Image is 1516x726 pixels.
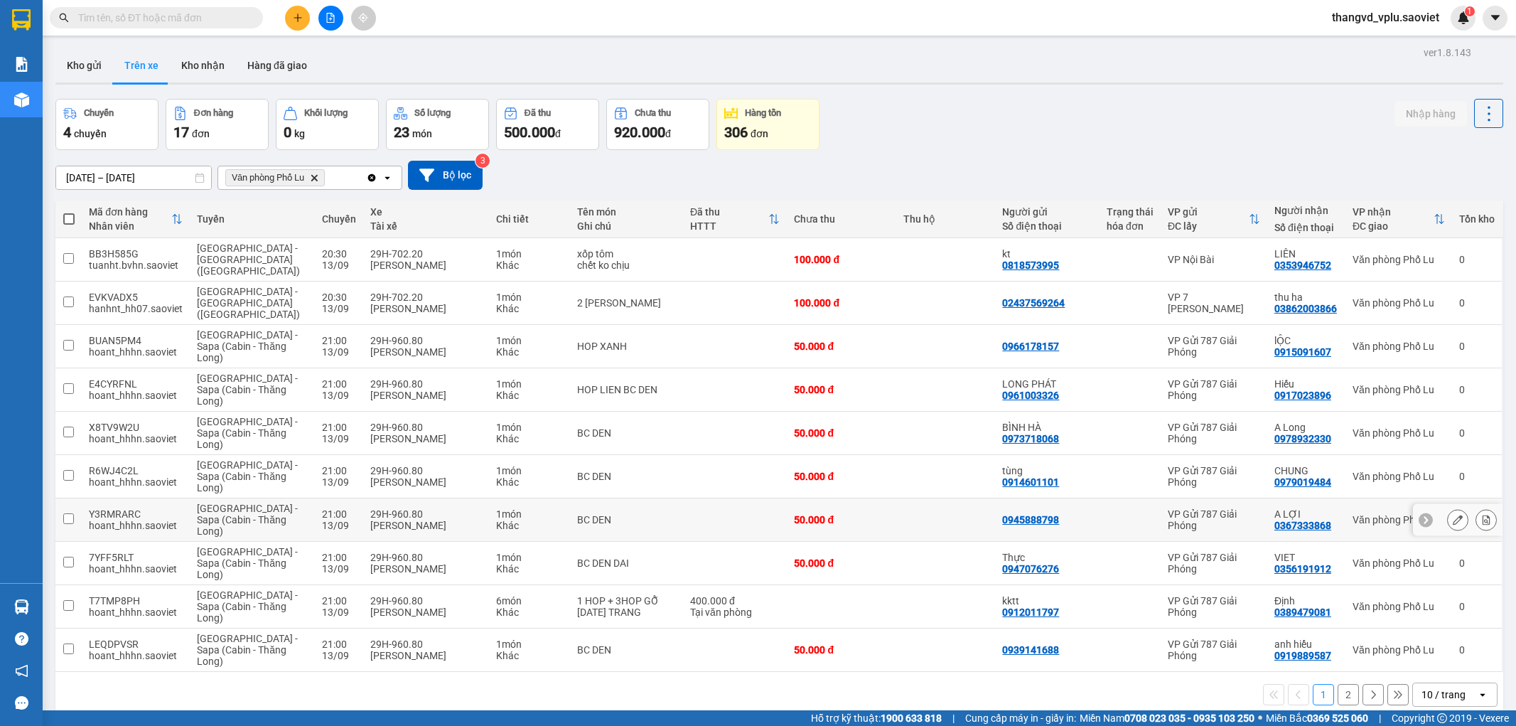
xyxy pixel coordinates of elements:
div: hanhnt_hh07.saoviet [89,303,183,314]
img: warehouse-icon [14,92,29,107]
div: kt [1002,248,1092,260]
button: caret-down [1483,6,1507,31]
button: Chưa thu920.000đ [606,99,709,150]
div: 0367333868 [1274,520,1331,531]
div: Khối lượng [304,108,348,118]
div: 100.000 đ [794,297,889,309]
div: Văn phòng Phố Lu [1353,384,1445,395]
span: | [1379,710,1381,726]
span: caret-down [1489,11,1502,24]
div: [PERSON_NAME] [370,390,483,401]
div: Ghi chú [577,220,676,232]
img: icon-new-feature [1457,11,1470,24]
div: Nhân viên [89,220,171,232]
span: message [15,696,28,710]
span: [GEOGRAPHIC_DATA] - Sapa (Cabin - Thăng Long) [197,416,298,450]
div: 02437569264 [1002,297,1065,309]
div: Khác [496,520,563,531]
span: Cung cấp máy in - giấy in: [965,710,1076,726]
div: Số điện thoại [1002,220,1092,232]
span: đ [665,128,671,139]
div: tùng [1002,465,1092,476]
div: 13/09 [322,390,356,401]
span: [GEOGRAPHIC_DATA] - [GEOGRAPHIC_DATA] ([GEOGRAPHIC_DATA]) [197,242,300,277]
div: Đơn hàng [194,108,233,118]
span: [GEOGRAPHIC_DATA] - Sapa (Cabin - Thăng Long) [197,459,298,493]
div: BÌNH HÀ [1002,422,1092,433]
span: question-circle [15,632,28,646]
div: Tên món [577,206,676,218]
button: Khối lượng0kg [276,99,379,150]
div: 0 [1459,384,1495,395]
div: ĐC giao [1353,220,1434,232]
div: 21:00 [322,422,356,433]
span: notification [15,664,28,678]
div: 29H-702.20 [370,248,483,260]
span: Văn phòng Phố Lu, close by backspace [225,169,325,186]
span: [GEOGRAPHIC_DATA] - Sapa (Cabin - Thăng Long) [197,633,298,667]
div: hoant_hhhn.saoviet [89,650,183,661]
div: 1 món [496,335,563,346]
div: 0 [1459,297,1495,309]
div: 1 món [496,292,563,303]
div: 1 HOP + 3HOP GỖ 2 BC TRANG [577,595,676,618]
div: VP Gửi 787 Giải Phóng [1168,422,1260,444]
div: Văn phòng Phố Lu [1353,644,1445,656]
div: hoant_hhhn.saoviet [89,476,183,488]
div: R6WJ4C2L [89,465,183,476]
div: 20:30 [322,248,356,260]
div: Văn phòng Phố Lu [1353,514,1445,525]
div: 29H-960.80 [370,335,483,346]
div: [PERSON_NAME] [370,433,483,444]
div: 21:00 [322,465,356,476]
div: A Long [1274,422,1338,433]
div: VP Gửi 787 Giải Phóng [1168,335,1260,358]
div: 0945888798 [1002,514,1059,525]
div: hoant_hhhn.saoviet [89,390,183,401]
div: Chi tiết [496,213,563,225]
div: BC DEN DAI [577,557,676,569]
svg: Delete [310,174,318,182]
img: warehouse-icon [14,599,29,614]
span: kg [294,128,305,139]
div: VP Gửi 787 Giải Phóng [1168,465,1260,488]
div: 13/09 [322,520,356,531]
div: Thu hộ [903,213,988,225]
span: | [952,710,955,726]
div: Chuyến [322,213,356,225]
strong: 0369 525 060 [1307,712,1368,724]
div: hoant_hhhn.saoviet [89,520,183,531]
span: Miền Bắc [1266,710,1368,726]
div: 400.000 đ [690,595,780,607]
span: 17 [173,124,189,141]
div: Chưa thu [635,108,671,118]
button: Chuyến4chuyến [55,99,158,150]
div: Đã thu [690,206,769,218]
div: 03862003866 [1274,303,1337,314]
div: 0818573995 [1002,260,1059,271]
span: 1 [1467,6,1472,16]
div: Người nhận [1274,205,1338,216]
span: 4 [63,124,71,141]
div: 21:00 [322,508,356,520]
div: Khác [496,303,563,314]
div: Số lượng [414,108,451,118]
div: 13/09 [322,650,356,661]
div: 0973718068 [1002,433,1059,444]
div: 0979019484 [1274,476,1331,488]
div: 21:00 [322,335,356,346]
div: VP 7 [PERSON_NAME] [1168,292,1260,314]
span: [GEOGRAPHIC_DATA] - Sapa (Cabin - Thăng Long) [197,546,298,580]
div: VP Gửi 787 Giải Phóng [1168,595,1260,618]
span: 0 [284,124,291,141]
div: 6 món [496,595,563,607]
div: Đã thu [525,108,551,118]
div: 50.000 đ [794,471,889,482]
div: E4CYRFNL [89,378,183,390]
div: Văn phòng Phố Lu [1353,341,1445,352]
span: [GEOGRAPHIC_DATA] - Sapa (Cabin - Thăng Long) [197,373,298,407]
div: Khác [496,607,563,618]
div: 0939141688 [1002,644,1059,656]
button: 2 [1338,684,1359,705]
th: Toggle SortBy [82,201,190,238]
